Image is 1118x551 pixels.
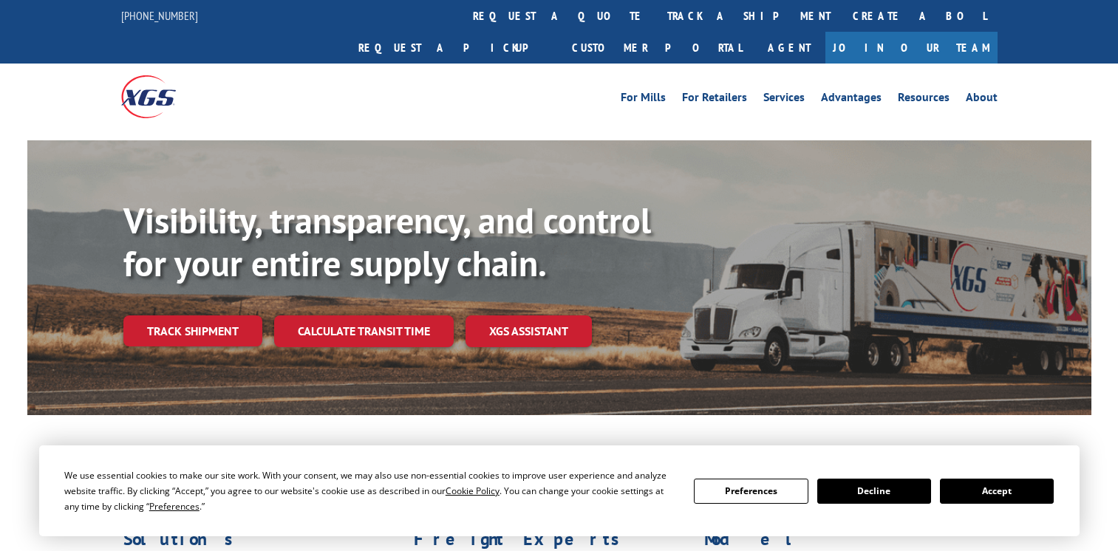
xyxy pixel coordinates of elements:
[694,479,808,504] button: Preferences
[149,500,200,513] span: Preferences
[898,92,950,108] a: Resources
[466,315,592,347] a: XGS ASSISTANT
[121,8,198,23] a: [PHONE_NUMBER]
[821,92,882,108] a: Advantages
[39,445,1080,536] div: Cookie Consent Prompt
[274,315,454,347] a: Calculate transit time
[825,32,998,64] a: Join Our Team
[347,32,561,64] a: Request a pickup
[682,92,747,108] a: For Retailers
[123,315,262,346] a: Track shipment
[621,92,666,108] a: For Mills
[446,485,500,497] span: Cookie Policy
[64,468,676,514] div: We use essential cookies to make our site work. With your consent, we may also use non-essential ...
[753,32,825,64] a: Agent
[561,32,753,64] a: Customer Portal
[123,197,651,286] b: Visibility, transparency, and control for your entire supply chain.
[940,479,1054,504] button: Accept
[763,92,805,108] a: Services
[817,479,931,504] button: Decline
[966,92,998,108] a: About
